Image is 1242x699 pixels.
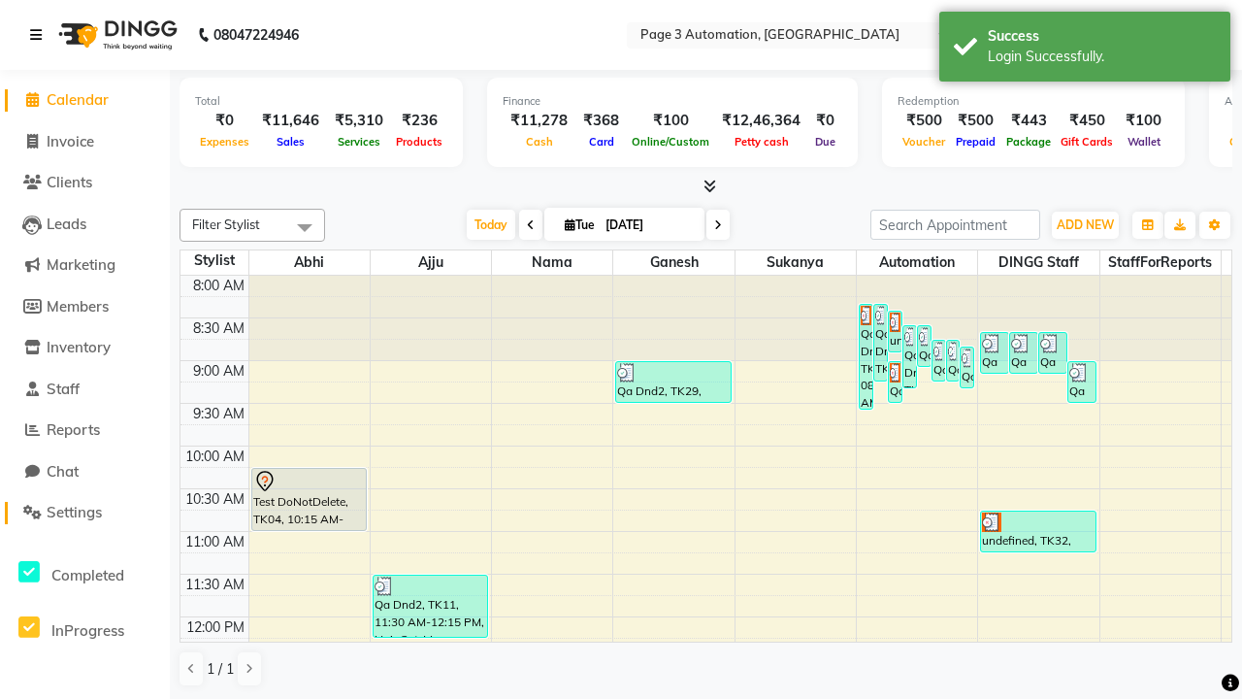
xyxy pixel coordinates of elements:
[47,420,100,439] span: Reports
[730,135,794,149] span: Petty cash
[180,250,248,271] div: Stylist
[988,47,1216,67] div: Login Successfully.
[5,214,165,236] a: Leads
[189,361,248,382] div: 9:00 AM
[371,250,491,275] span: Ajju
[272,135,310,149] span: Sales
[47,380,80,398] span: Staff
[195,110,254,132] div: ₹0
[560,217,600,232] span: Tue
[978,250,1098,275] span: DINGG Staff
[600,211,697,240] input: 2025-09-02
[182,617,248,638] div: 12:00 PM
[860,305,872,409] div: Qa Dnd2, TK19, 08:20 AM-09:35 AM, Hair Cut By Expert-Men,Hair Cut-Men
[627,110,714,132] div: ₹100
[5,296,165,318] a: Members
[51,621,124,640] span: InProgress
[5,419,165,442] a: Reports
[47,338,111,356] span: Inventory
[333,135,385,149] span: Services
[252,469,366,530] div: Test DoNotDelete, TK04, 10:15 AM-11:00 AM, Hair Cut-Men
[735,250,856,275] span: Sukanya
[898,93,1169,110] div: Redemption
[613,250,734,275] span: Ganesh
[898,135,950,149] span: Voucher
[1001,135,1056,149] span: Package
[47,132,94,150] span: Invoice
[189,276,248,296] div: 8:00 AM
[181,532,248,552] div: 11:00 AM
[808,110,842,132] div: ₹0
[47,297,109,316] span: Members
[874,305,887,381] div: Qa Dnd2, TK24, 08:20 AM-09:15 AM, Special Hair Wash- Men
[1068,362,1095,402] div: Qa Dnd2, TK30, 09:00 AM-09:30 AM, Hair cut Below 12 years (Boy)
[584,135,619,149] span: Card
[503,93,842,110] div: Finance
[932,341,945,381] div: Qa Dnd2, TK25, 08:45 AM-09:15 AM, Hair Cut By Expert-Men
[47,255,115,274] span: Marketing
[981,512,1095,551] div: undefined, TK32, 10:45 AM-11:15 AM, Hair Cut-Men
[181,447,248,467] div: 10:00 AM
[857,250,977,275] span: Automation
[181,489,248,510] div: 10:30 AM
[503,110,575,132] div: ₹11,278
[1118,110,1169,132] div: ₹100
[1001,110,1056,132] div: ₹443
[47,462,79,481] span: Chat
[1123,135,1165,149] span: Wallet
[961,348,973,387] div: Qa Dnd2, TK27, 08:50 AM-09:20 AM, Hair Cut By Expert-Men
[951,135,1000,149] span: Prepaid
[714,110,808,132] div: ₹12,46,364
[391,135,447,149] span: Products
[47,90,109,109] span: Calendar
[1100,250,1221,275] span: StaffForReports
[889,312,901,351] div: undefined, TK18, 08:25 AM-08:55 AM, Hair cut Below 12 years (Boy)
[1057,217,1114,232] span: ADD NEW
[327,110,391,132] div: ₹5,310
[889,362,901,402] div: Qa Dnd2, TK31, 09:00 AM-09:30 AM, Hair cut Below 12 years (Boy)
[207,659,234,680] span: 1 / 1
[5,502,165,524] a: Settings
[467,210,515,240] span: Today
[1056,135,1118,149] span: Gift Cards
[249,250,370,275] span: Abhi
[616,362,730,402] div: Qa Dnd2, TK29, 09:00 AM-09:30 AM, Hair cut Below 12 years (Boy)
[374,576,487,637] div: Qa Dnd2, TK11, 11:30 AM-12:15 PM, Hair Cut-Men
[391,110,447,132] div: ₹236
[189,318,248,339] div: 8:30 AM
[47,173,92,191] span: Clients
[898,110,950,132] div: ₹500
[810,135,840,149] span: Due
[5,337,165,359] a: Inventory
[575,110,627,132] div: ₹368
[988,26,1216,47] div: Success
[5,131,165,153] a: Invoice
[1056,110,1118,132] div: ₹450
[47,503,102,521] span: Settings
[492,250,612,275] span: Nama
[51,566,124,584] span: Completed
[1010,333,1037,373] div: Qa Dnd2, TK22, 08:40 AM-09:10 AM, Hair Cut By Expert-Men
[1052,212,1119,239] button: ADD NEW
[5,172,165,194] a: Clients
[181,575,248,595] div: 11:30 AM
[981,333,1008,373] div: Qa Dnd2, TK21, 08:40 AM-09:10 AM, Hair Cut By Expert-Men
[47,215,86,233] span: Leads
[947,341,960,381] div: Qa Dnd2, TK26, 08:45 AM-09:15 AM, Hair Cut By Expert-Men
[870,210,1040,240] input: Search Appointment
[195,93,447,110] div: Total
[49,8,182,62] img: logo
[1039,333,1066,373] div: Qa Dnd2, TK23, 08:40 AM-09:10 AM, Hair cut Below 12 years (Boy)
[192,216,260,232] span: Filter Stylist
[189,404,248,424] div: 9:30 AM
[5,89,165,112] a: Calendar
[213,8,299,62] b: 08047224946
[918,326,931,366] div: Qa Dnd2, TK20, 08:35 AM-09:05 AM, Hair cut Below 12 years (Boy)
[5,254,165,277] a: Marketing
[5,461,165,483] a: Chat
[903,326,916,387] div: Qa Dnd2, TK28, 08:35 AM-09:20 AM, Hair Cut-Men
[254,110,327,132] div: ₹11,646
[5,379,165,401] a: Staff
[195,135,254,149] span: Expenses
[521,135,558,149] span: Cash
